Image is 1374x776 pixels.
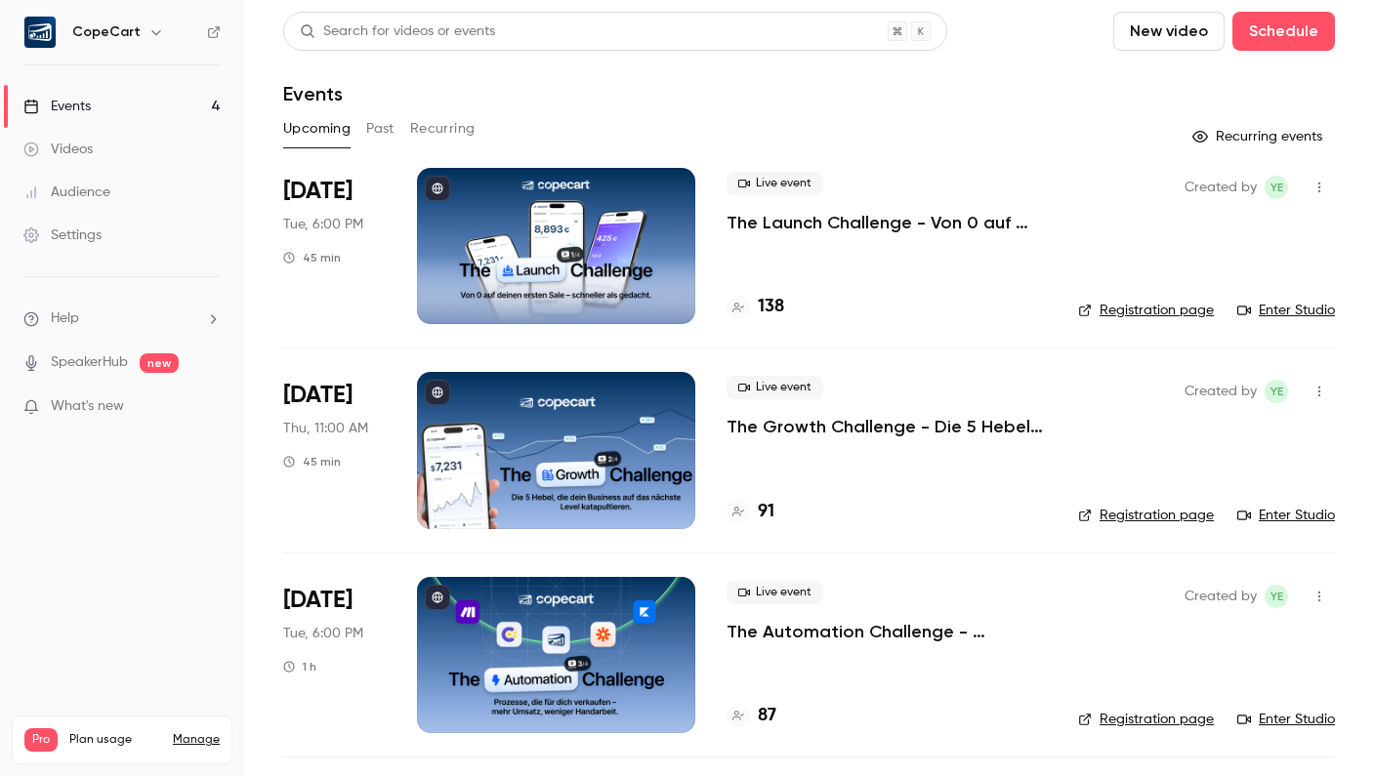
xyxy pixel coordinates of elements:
a: The Automation Challenge - Prozesse, die für dich verkaufen – mehr Umsatz, weniger Handarbeit [727,620,1047,643]
a: Enter Studio [1237,710,1335,729]
button: Past [366,113,395,144]
span: Live event [727,376,823,399]
span: Pro [24,728,58,752]
div: 45 min [283,454,341,470]
div: Events [23,97,91,116]
img: CopeCart [24,17,56,48]
span: Thu, 11:00 AM [283,419,368,438]
span: [DATE] [283,585,353,616]
div: Videos [23,140,93,159]
span: Plan usage [69,732,161,748]
h4: 87 [758,703,776,729]
button: Upcoming [283,113,351,144]
span: Created by [1185,380,1257,403]
button: Recurring events [1184,121,1335,152]
a: The Growth Challenge - Die 5 Hebel, die dein Business auf das nächste Level katapultieren [727,415,1047,438]
div: Settings [23,225,102,245]
h1: Events [283,82,343,105]
h4: 138 [758,294,784,320]
iframe: Noticeable Trigger [197,398,221,416]
span: Live event [727,172,823,195]
div: 1 h [283,659,316,674]
span: [DATE] [283,176,353,207]
a: Registration page [1078,506,1214,525]
span: Created by [1185,585,1257,608]
div: Sep 30 Tue, 6:00 PM (Europe/Berlin) [283,168,386,324]
span: Tue, 6:00 PM [283,624,363,643]
a: Enter Studio [1237,301,1335,320]
a: 138 [727,294,784,320]
a: 91 [727,499,774,525]
span: YE [1270,585,1283,608]
span: Yasamin Esfahani [1265,176,1288,199]
a: Manage [173,732,220,748]
a: The Launch Challenge - Von 0 auf deinen ersten Sale – schneller als gedacht [727,211,1047,234]
span: Yasamin Esfahani [1265,585,1288,608]
span: [DATE] [283,380,353,411]
div: Audience [23,183,110,202]
button: New video [1113,12,1225,51]
a: 87 [727,703,776,729]
span: Yasamin Esfahani [1265,380,1288,403]
div: Oct 7 Tue, 6:00 PM (Europe/Berlin) [283,577,386,733]
span: Help [51,308,79,329]
div: Oct 2 Thu, 11:00 AM (Europe/Berlin) [283,372,386,528]
a: Enter Studio [1237,506,1335,525]
span: Created by [1185,176,1257,199]
button: Schedule [1232,12,1335,51]
h4: 91 [758,499,774,525]
span: What's new [51,396,124,417]
span: YE [1270,176,1283,199]
a: Registration page [1078,301,1214,320]
button: Recurring [410,113,476,144]
span: Tue, 6:00 PM [283,215,363,234]
span: new [140,353,179,373]
div: Search for videos or events [300,21,495,42]
a: SpeakerHub [51,352,128,373]
span: Live event [727,581,823,604]
span: YE [1270,380,1283,403]
a: Registration page [1078,710,1214,729]
div: 45 min [283,250,341,265]
li: help-dropdown-opener [23,308,221,329]
h6: CopeCart [72,22,141,42]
